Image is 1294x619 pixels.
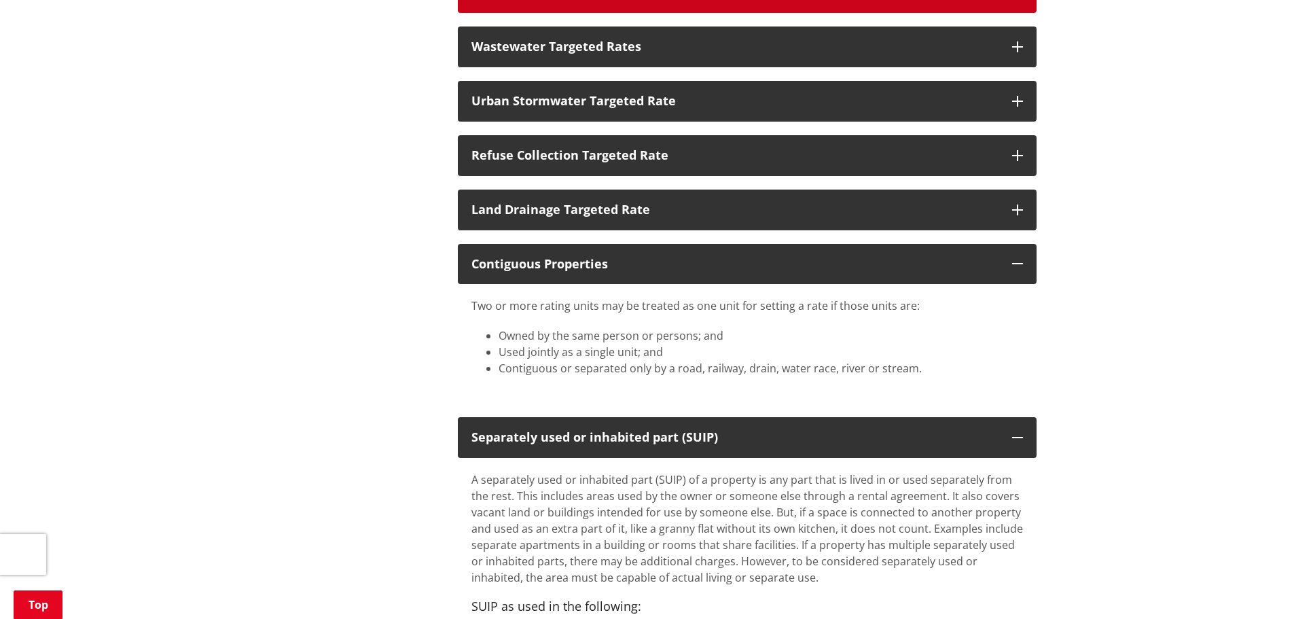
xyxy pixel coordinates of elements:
iframe: Messenger Launcher [1232,562,1280,611]
li: Used jointly as a single unit; and [499,344,1023,360]
button: Separately used or inhabited part (SUIP) [458,417,1037,458]
p: Separately used or inhabited part (SUIP) [471,431,999,444]
div: Land Drainage Targeted Rate [471,203,999,217]
div: Refuse Collection Targeted Rate [471,149,999,162]
div: Urban Stormwater Targeted Rate [471,94,999,108]
button: Contiguous Properties [458,244,1037,285]
button: Refuse Collection Targeted Rate [458,135,1037,176]
li: Contiguous or separated only by a road, railway, drain, water race, river or stream. [499,360,1023,376]
div: Wastewater Targeted Rates [471,40,999,54]
p: Two or more rating units may be treated as one unit for setting a rate if those units are: [471,298,1023,314]
div: Contiguous Properties [471,258,999,271]
button: Wastewater Targeted Rates [458,26,1037,67]
button: Urban Stormwater Targeted Rate [458,81,1037,122]
a: Top [14,590,62,619]
button: Land Drainage Targeted Rate [458,190,1037,230]
li: Owned by the same person or persons; and [499,328,1023,344]
h4: SUIP as used in the following: [471,599,1023,614]
p: A separately used or inhabited part (SUIP) of a property is any part that is lived in or used sep... [471,472,1023,586]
